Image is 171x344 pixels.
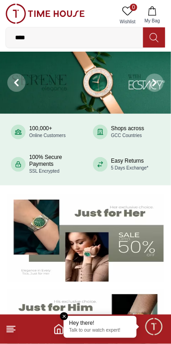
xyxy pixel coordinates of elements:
[141,17,164,24] span: My Bag
[116,4,139,27] a: 0Wishlist
[53,324,64,335] a: Home
[69,320,131,327] div: Hey there!
[7,195,164,282] img: Women's Watches Banner
[139,4,166,27] button: My Bag
[111,125,145,139] div: Shops across
[29,133,66,138] span: Online Customers
[130,4,137,11] span: 0
[111,158,149,171] div: Easy Returns
[29,125,66,139] div: 100,000+
[60,312,68,321] em: Close tooltip
[111,165,149,170] span: 5 Days Exchange*
[144,317,164,337] div: Chat Widget
[29,154,78,175] div: 100% Secure Payments
[5,4,85,24] img: ...
[116,18,139,25] span: Wishlist
[111,133,142,138] span: GCC Countries
[69,328,131,334] p: Talk to our watch expert!
[29,169,59,174] span: SSL Encrypted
